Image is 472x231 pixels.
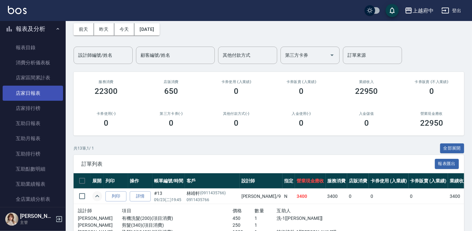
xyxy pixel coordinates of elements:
a: 消費分析儀表板 [3,55,63,70]
a: 店家區間累計表 [3,70,63,85]
h2: 入金儲值 [342,112,391,116]
a: 互助月報表 [3,131,63,146]
h2: 入金使用(-) [277,112,326,116]
span: 互助人 [277,208,291,213]
p: 09/23 (二) 19:45 [154,197,183,203]
th: 展開 [91,173,104,189]
h5: [PERSON_NAME] [20,213,54,220]
th: 指定 [282,173,295,189]
a: 店家排行榜 [3,101,63,116]
td: 3400 [295,189,326,204]
td: N [282,189,295,204]
button: expand row [92,191,102,201]
p: 1 [255,215,277,222]
th: 服務消費 [326,173,348,189]
button: Open [327,50,337,60]
button: 報表及分析 [3,20,63,37]
a: 互助業績報表 [3,177,63,192]
h3: 22950 [355,87,378,96]
p: [PERSON_NAME] [78,215,122,222]
th: 操作 [128,173,152,189]
a: 互助點數明細 [3,161,63,177]
a: 詳情 [130,191,151,201]
h2: 卡券使用 (入業績) [212,80,261,84]
td: 0 [409,189,448,204]
button: 前天 [74,23,94,35]
a: 報表匯出 [435,160,459,167]
p: 共 13 筆, 1 / 1 [74,145,94,151]
button: 上越府中 [402,4,436,17]
h3: 22300 [95,87,118,96]
a: 每日業績分析表 [3,207,63,222]
th: 業績收入 [448,173,470,189]
p: [PERSON_NAME] [78,222,122,229]
h3: 22950 [420,118,443,128]
p: 1 [255,222,277,229]
td: #13 [152,189,185,204]
th: 營業現金應收 [295,173,326,189]
p: 0911435766 [187,197,238,203]
button: save [386,4,399,17]
button: 今天 [114,23,135,35]
th: 卡券販賣 (入業績) [409,173,448,189]
td: 0 [369,189,409,204]
button: 全部展開 [440,143,464,154]
span: 訂單列表 [81,161,435,167]
h2: 營業現金應收 [407,112,456,116]
p: (0911435766) [200,190,226,197]
td: [PERSON_NAME] /9 [240,189,282,204]
th: 列印 [104,173,128,189]
button: 報表匯出 [435,159,459,169]
div: 上越府中 [413,7,434,15]
td: 3400 [448,189,470,204]
p: 有機洗髮(200)(項目消費) [122,215,233,222]
div: 林靖軒 [187,190,238,197]
th: 卡券使用 (入業績) [369,173,409,189]
span: 設計師 [78,208,92,213]
h3: 服務消費 [81,80,131,84]
img: Logo [8,6,27,14]
h2: 其他付款方式(-) [212,112,261,116]
td: 3400 [326,189,348,204]
span: 價格 [233,208,242,213]
button: 列印 [105,191,126,201]
p: 主管 [20,220,54,225]
img: Person [5,213,18,226]
a: 全店業績分析表 [3,192,63,207]
p: 剪髮(340)(項目消費) [122,222,233,229]
h2: 卡券使用(-) [81,112,131,116]
h3: 0 [429,87,434,96]
h3: 650 [164,87,178,96]
h3: 0 [299,118,304,128]
h3: 0 [234,118,238,128]
th: 客戶 [185,173,240,189]
button: [DATE] [134,23,159,35]
button: 昨天 [94,23,114,35]
th: 帳單編號/時間 [152,173,185,189]
span: 項目 [122,208,132,213]
td: 0 [347,189,369,204]
a: 互助排行榜 [3,146,63,161]
a: 店家日報表 [3,86,63,101]
a: 互助日報表 [3,116,63,131]
button: 登出 [439,5,464,17]
p: 450 [233,215,255,222]
th: 店販消費 [347,173,369,189]
h3: 0 [169,118,173,128]
h3: 0 [104,118,108,128]
h2: 卡券販賣 (不入業績) [407,80,456,84]
h2: 店販消費 [146,80,196,84]
th: 設計師 [240,173,282,189]
p: 洗-1[[PERSON_NAME]] [277,215,343,222]
h3: 0 [364,118,369,128]
span: 數量 [255,208,264,213]
h2: 業績收入 [342,80,391,84]
h2: 第三方卡券(-) [146,112,196,116]
a: 報表目錄 [3,40,63,55]
h2: 卡券販賣 (入業績) [277,80,326,84]
p: 250 [233,222,255,229]
h3: 0 [299,87,304,96]
h3: 0 [234,87,238,96]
